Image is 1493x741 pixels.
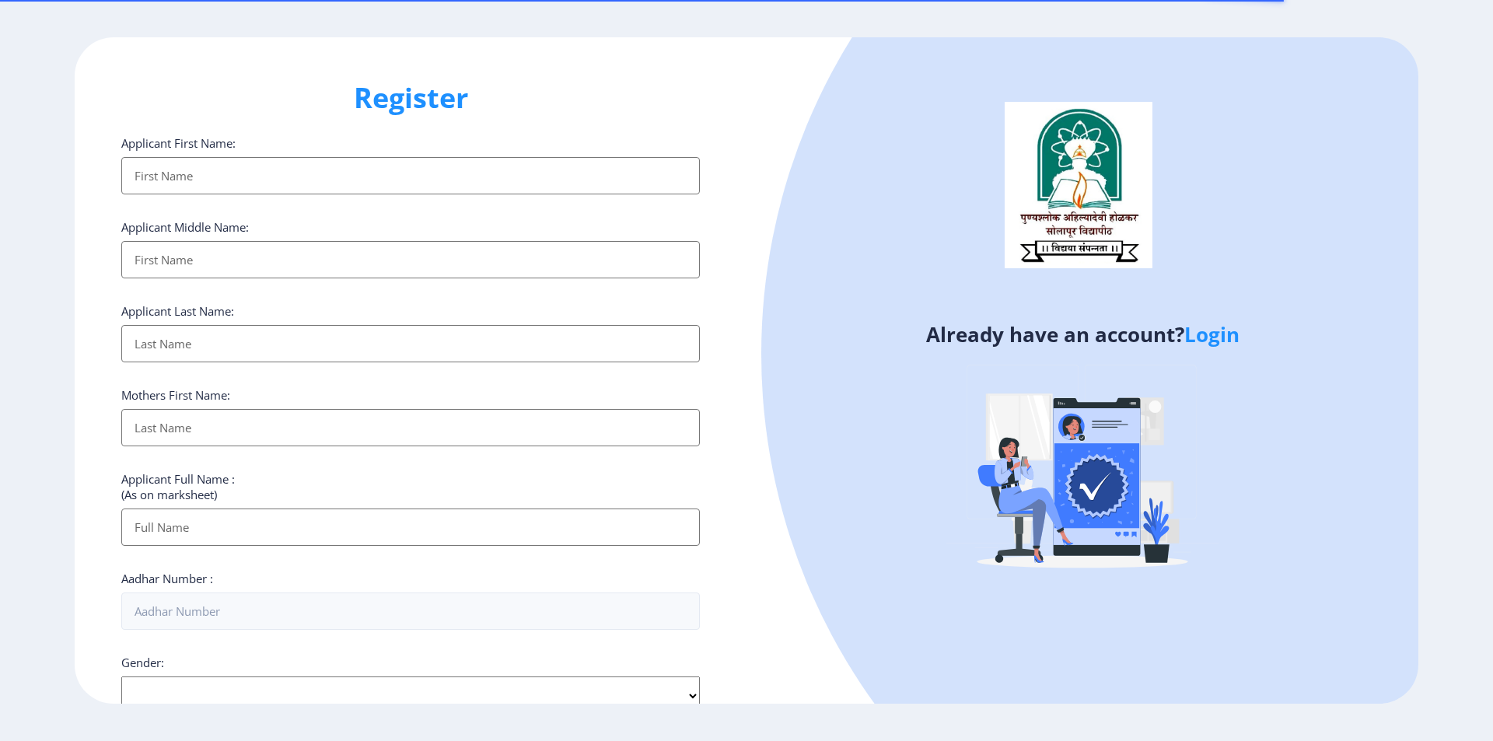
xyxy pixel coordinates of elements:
label: Aadhar Number : [121,571,213,586]
input: First Name [121,157,700,194]
img: logo [1005,102,1152,268]
a: Login [1184,320,1240,348]
input: Aadhar Number [121,592,700,630]
h1: Register [121,79,700,117]
label: Applicant Last Name: [121,303,234,319]
input: Last Name [121,409,700,446]
label: Applicant Middle Name: [121,219,249,235]
input: Full Name [121,509,700,546]
input: Last Name [121,325,700,362]
img: Verified-rafiki.svg [946,335,1219,607]
h4: Already have an account? [758,322,1407,347]
label: Applicant Full Name : (As on marksheet) [121,471,235,502]
label: Mothers First Name: [121,387,230,403]
label: Gender: [121,655,164,670]
label: Applicant First Name: [121,135,236,151]
input: First Name [121,241,700,278]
